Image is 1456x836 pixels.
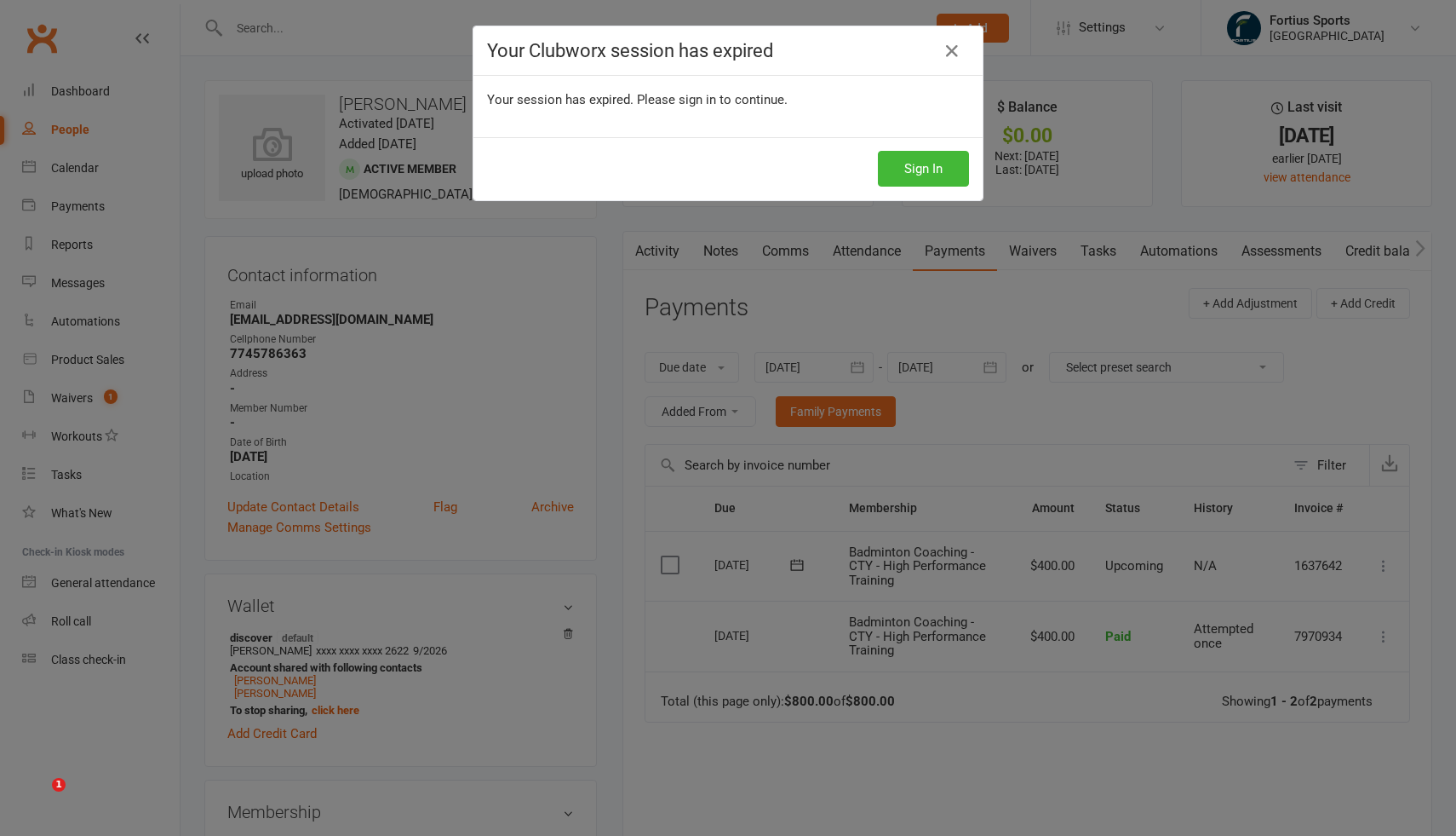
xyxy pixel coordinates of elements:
[487,40,969,61] h4: Your Clubworx session has expired
[487,92,788,107] span: Your session has expired. Please sign in to continue.
[52,778,66,792] span: 1
[17,778,58,819] iframe: Intercom live chat
[938,37,966,65] a: Close
[878,151,969,187] button: Sign In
